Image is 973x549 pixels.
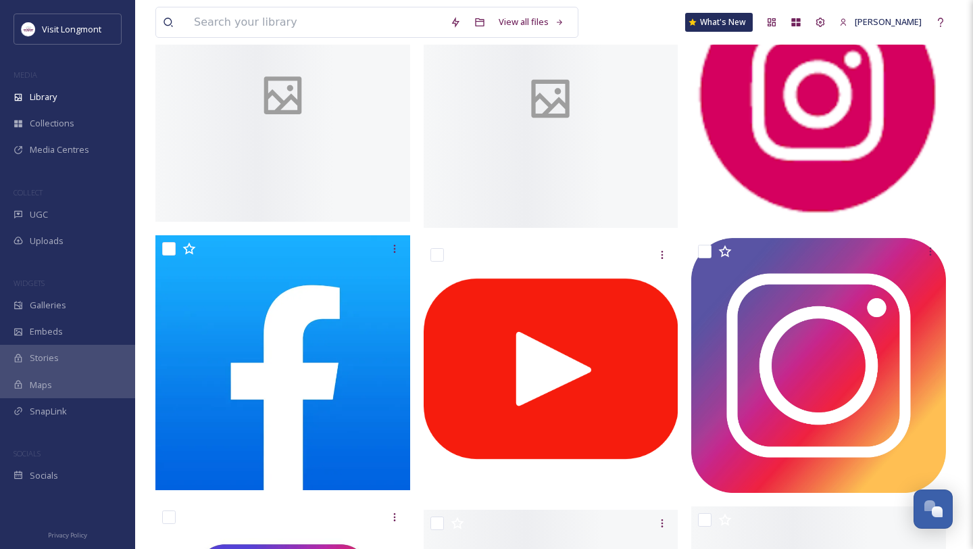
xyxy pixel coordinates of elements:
span: WIDGETS [14,278,45,288]
span: Collections [30,117,74,130]
span: Uploads [30,235,64,247]
a: Privacy Policy [48,526,87,542]
img: 2227.eps [691,238,946,493]
span: COLLECT [14,187,43,197]
img: youtube.png [424,241,678,496]
span: Embeds [30,325,63,338]
span: UGC [30,208,48,221]
img: facebook-2019-05-21.webp [155,235,410,490]
a: [PERSON_NAME] [832,9,928,35]
span: MEDIA [14,70,37,80]
span: SOCIALS [14,448,41,458]
span: SnapLink [30,405,67,418]
span: Media Centres [30,143,89,156]
span: Privacy Policy [48,531,87,540]
input: Search your library [187,7,443,37]
button: Open Chat [914,490,953,529]
span: Maps [30,379,52,391]
a: View all files [492,9,571,35]
a: What's New [685,13,753,32]
img: longmont.jpg [22,22,35,36]
span: Stories [30,352,59,364]
span: Library [30,91,57,103]
span: [PERSON_NAME] [855,16,922,28]
span: Socials [30,469,58,482]
span: Visit Longmont [42,23,101,35]
span: Galleries [30,299,66,312]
